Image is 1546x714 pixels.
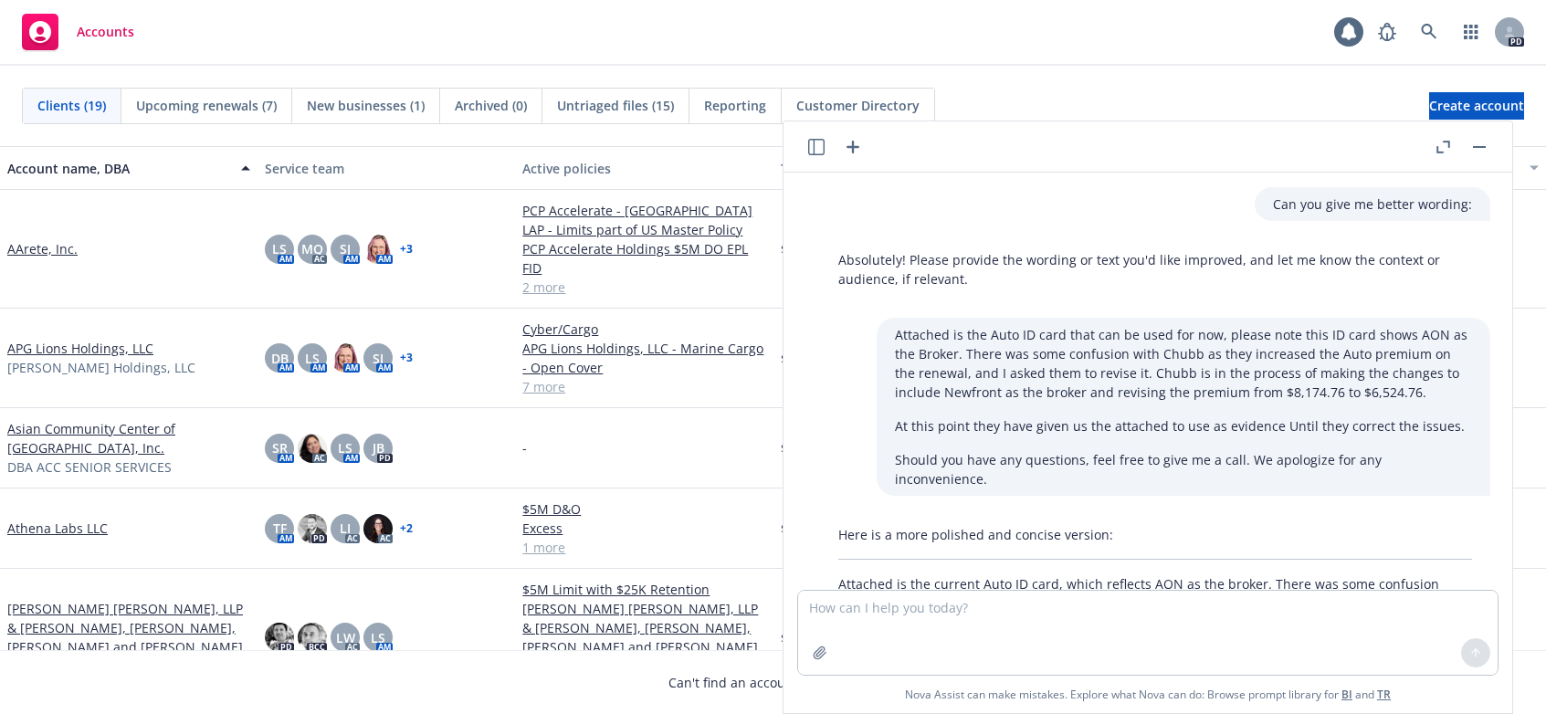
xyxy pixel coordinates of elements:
[557,96,674,115] span: Untriaged files (15)
[838,250,1472,289] p: Absolutely! Please provide the wording or text you'd like improved, and let me know the context o...
[1369,14,1405,50] a: Report a Bug
[838,525,1472,544] p: Here is a more polished and concise version:
[400,352,413,363] a: + 3
[298,434,327,463] img: photo
[1411,14,1447,50] a: Search
[15,6,142,58] a: Accounts
[272,239,287,258] span: LS
[373,438,384,457] span: JB
[336,628,355,647] span: LW
[272,438,288,457] span: SR
[1377,687,1391,702] a: TR
[400,523,413,534] a: + 2
[668,673,878,692] span: Can't find an account?
[704,96,766,115] span: Reporting
[895,325,1472,402] p: Attached is the Auto ID card that can be used for now, please note this ID card shows AON as the ...
[773,146,1031,190] button: Total premiums
[522,580,765,599] a: $5M Limit with $25K Retention
[1453,14,1489,50] a: Switch app
[373,349,384,368] span: SJ
[522,339,765,377] a: APG Lions Holdings, LLC - Marine Cargo - Open Cover
[522,499,765,519] a: $5M D&O
[273,519,287,538] span: TF
[271,349,289,368] span: DB
[363,235,393,264] img: photo
[781,159,1004,178] div: Total premiums
[298,623,327,652] img: photo
[522,201,765,239] a: PCP Accelerate - [GEOGRAPHIC_DATA] LAP - Limits part of US Master Policy
[522,320,765,339] a: Cyber/Cargo
[258,146,515,190] button: Service team
[1429,92,1524,120] a: Create account
[522,278,765,297] a: 2 more
[265,159,508,178] div: Service team
[781,519,854,538] span: $204,263.00
[307,96,425,115] span: New businesses (1)
[1341,687,1352,702] a: BI
[136,96,277,115] span: Upcoming renewals (7)
[522,239,765,278] a: PCP Accelerate Holdings $5M DO EPL FID
[7,339,153,358] a: APG Lions Holdings, LLC
[400,244,413,255] a: + 3
[331,343,360,373] img: photo
[781,628,854,647] span: $682,519.00
[522,519,765,538] a: Excess
[522,599,765,676] a: [PERSON_NAME] [PERSON_NAME], LLP & [PERSON_NAME], [PERSON_NAME], [PERSON_NAME] and [PERSON_NAME],...
[7,419,250,457] a: Asian Community Center of [GEOGRAPHIC_DATA], Inc.
[796,96,920,115] span: Customer Directory
[781,239,854,258] span: $174,450.00
[522,538,765,557] a: 1 more
[522,438,527,457] span: -
[781,438,814,457] span: $0.00
[515,146,773,190] button: Active policies
[363,514,393,543] img: photo
[838,574,1472,651] p: Attached is the current Auto ID card, which reflects AON as the broker. There was some confusion ...
[298,514,327,543] img: photo
[7,457,172,477] span: DBA ACC SENIOR SERVICES
[340,239,351,258] span: SJ
[338,438,352,457] span: LS
[340,519,351,538] span: LI
[905,676,1391,713] span: Nova Assist can make mistakes. Explore what Nova can do: Browse prompt library for and
[371,628,385,647] span: LS
[522,159,765,178] div: Active policies
[7,519,108,538] a: Athena Labs LLC
[455,96,527,115] span: Archived (0)
[895,416,1472,436] p: At this point they have given us the attached to use as evidence Until they correct the issues.
[7,239,78,258] a: AArete, Inc.
[77,25,134,39] span: Accounts
[1273,194,1472,214] p: Can you give me better wording:
[7,159,230,178] div: Account name, DBA
[305,349,320,368] span: LS
[37,96,106,115] span: Clients (19)
[522,377,765,396] a: 7 more
[895,450,1472,488] p: Should you have any questions, feel free to give me a call. We apologize for any inconvenience.
[1429,89,1524,123] span: Create account
[781,349,854,368] span: $157,199.00
[7,599,250,676] a: [PERSON_NAME] [PERSON_NAME], LLP & [PERSON_NAME], [PERSON_NAME], [PERSON_NAME] and [PERSON_NAME], PC
[301,239,323,258] span: MQ
[7,358,195,377] span: [PERSON_NAME] Holdings, LLC
[265,623,294,652] img: photo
